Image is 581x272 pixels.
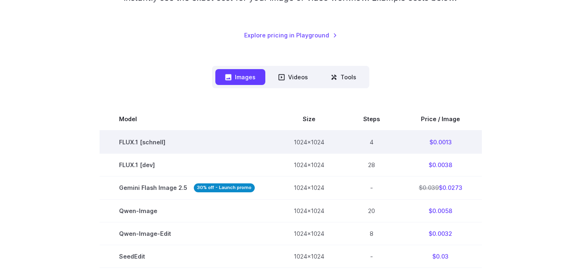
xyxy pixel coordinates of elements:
td: 4 [344,131,399,154]
td: $0.0273 [399,176,482,199]
button: Tools [321,69,366,85]
td: 1024x1024 [274,154,344,176]
td: $0.0038 [399,154,482,176]
td: 8 [344,222,399,245]
td: 1024x1024 [274,131,344,154]
td: 1024x1024 [274,176,344,199]
td: 28 [344,154,399,176]
td: 20 [344,199,399,222]
td: Qwen-Image-Edit [100,222,274,245]
td: - [344,245,399,268]
strong: 30% off - Launch promo [194,183,255,192]
td: 1024x1024 [274,222,344,245]
td: 1024x1024 [274,245,344,268]
td: $0.03 [399,245,482,268]
td: FLUX.1 [schnell] [100,131,274,154]
td: $0.0032 [399,222,482,245]
td: $0.0058 [399,199,482,222]
th: Model [100,108,274,131]
th: Steps [344,108,399,131]
td: $0.0013 [399,131,482,154]
button: Videos [269,69,318,85]
button: Images [215,69,265,85]
td: 1024x1024 [274,199,344,222]
td: - [344,176,399,199]
s: $0.039 [419,184,439,191]
a: Explore pricing in Playground [244,30,337,40]
th: Size [274,108,344,131]
td: FLUX.1 [dev] [100,154,274,176]
td: Qwen-Image [100,199,274,222]
td: SeedEdit [100,245,274,268]
span: Gemini Flash Image 2.5 [119,183,255,192]
th: Price / Image [399,108,482,131]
